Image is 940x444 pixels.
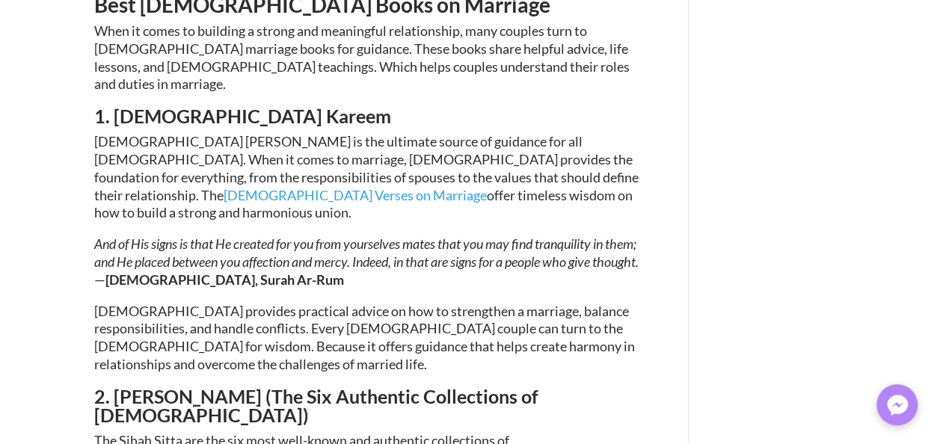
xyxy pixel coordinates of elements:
[94,187,633,221] span: offer timeless wisdom on how to build a strong and harmonious union.
[94,22,630,92] span: When it comes to building a strong and meaningful relationship, many couples turn to [DEMOGRAPHIC...
[94,303,635,372] span: [DEMOGRAPHIC_DATA] provides practical advice on how to strengthen a marriage, balance responsibil...
[882,390,912,420] img: Messenger
[105,271,344,288] strong: [DEMOGRAPHIC_DATA], Surah Ar-Rum
[94,385,538,426] span: 2. [PERSON_NAME] (The Six Authentic Collections of [DEMOGRAPHIC_DATA])
[94,271,344,288] span: —
[224,187,487,203] a: [DEMOGRAPHIC_DATA] Verses on Marriage
[94,105,391,127] span: 1. [DEMOGRAPHIC_DATA] Kareem
[94,235,639,270] span: And of His signs is that He created for you from yourselves mates that you may find tranquility i...
[94,133,639,203] span: [DEMOGRAPHIC_DATA] [PERSON_NAME] is the ultimate source of guidance for all [DEMOGRAPHIC_DATA]. W...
